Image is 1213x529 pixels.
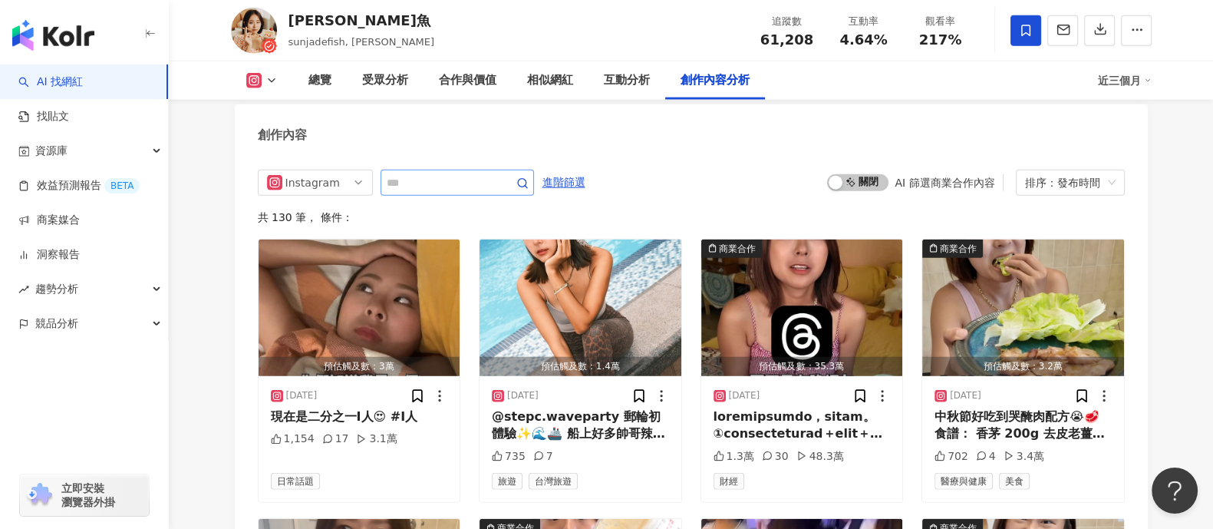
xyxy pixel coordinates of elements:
[231,8,277,54] img: KOL Avatar
[542,170,585,195] span: 進階篩選
[18,74,83,90] a: searchAI 找網紅
[701,357,903,376] div: 預估觸及數：35.3萬
[507,389,539,402] div: [DATE]
[976,449,996,465] div: 4
[701,240,903,376] img: post-image
[259,240,460,376] button: 預估觸及數：3萬
[25,483,54,508] img: chrome extension
[362,71,408,90] div: 受眾分析
[480,240,681,376] img: post-image
[61,481,115,509] span: 立即安裝 瀏覽器外掛
[719,241,756,256] div: 商業合作
[258,127,307,144] div: 創作內容
[714,449,754,465] div: 1.3萬
[796,449,844,465] div: 48.3萬
[492,449,526,465] div: 735
[839,32,887,48] span: 4.64%
[286,389,318,402] div: [DATE]
[934,449,968,465] div: 702
[308,71,331,90] div: 總覽
[439,71,496,90] div: 合作與價值
[1098,68,1152,93] div: 近三個月
[934,473,993,490] span: 醫療與健康
[18,109,69,124] a: 找貼文
[480,357,681,376] div: 預估觸及數：1.4萬
[922,240,1124,376] img: post-image
[20,474,149,516] a: chrome extension立即安裝 瀏覽器外掛
[480,240,681,376] button: 預估觸及數：1.4萬
[529,473,578,490] span: 台灣旅遊
[259,240,460,376] img: post-image
[922,357,1124,376] div: 預估觸及數：3.2萬
[18,213,80,228] a: 商案媒合
[760,31,813,48] span: 61,208
[999,473,1030,490] span: 美食
[18,178,140,193] a: 效益預測報告BETA
[18,284,29,295] span: rise
[542,170,586,194] button: 進階篩選
[35,134,68,168] span: 資源庫
[1152,468,1198,514] iframe: Help Scout Beacon - Open
[259,357,460,376] div: 預估觸及數：3萬
[919,32,962,48] span: 217%
[714,408,891,443] div: loremipsumdo，sitam。 ①consecteturad＋elit＋sed ②doeiu tem＋9in＋utla＋etdo ③magnaa，enima＋minimveni quis...
[940,241,977,256] div: 商業合作
[35,306,78,341] span: 競品分析
[288,11,435,30] div: [PERSON_NAME]魚
[492,408,669,443] div: @stepc.waveparty 郵輪初體驗✨🌊🚢 船上好多帥哥辣妹…（整趟眼睛都不知道要哪裡😍） 整天看海睡睡吃吃躺躺，根本大懶豬行程🐽好適合跟懶豬姐妹嗨起來（像我就帶弟弟☺️❓一翻兩瞪眼） ...
[12,20,94,51] img: logo
[288,36,435,48] span: sunjadefish, [PERSON_NAME]
[1025,170,1102,195] div: 排序：發布時間
[758,14,816,29] div: 追蹤數
[729,389,760,402] div: [DATE]
[18,247,80,263] a: 洞察報告
[1004,449,1044,465] div: 3.4萬
[681,71,750,90] div: 創作內容分析
[271,408,448,425] div: 現在是二分之一I人😍 #I人
[271,431,315,447] div: 1,154
[285,170,335,195] div: Instagram
[762,449,789,465] div: 30
[922,240,1124,376] button: 商業合作預估觸及數：3.2萬
[911,14,970,29] div: 觀看率
[950,389,981,402] div: [DATE]
[492,473,522,490] span: 旅遊
[701,240,903,376] button: 商業合作預估觸及數：35.3萬
[533,449,553,465] div: 7
[527,71,573,90] div: 相似網紅
[258,211,1125,223] div: 共 130 筆 ， 條件：
[835,14,893,29] div: 互動率
[271,473,320,490] span: 日常話題
[356,431,397,447] div: 3.1萬
[604,71,650,90] div: 互動分析
[714,473,744,490] span: 財經
[895,177,994,189] div: AI 篩選商業合作內容
[35,272,78,306] span: 趨勢分析
[322,431,349,447] div: 17
[934,408,1112,443] div: 中秋節好吃到哭醃肉配方😭🥩 食譜： 香茅 200g 去皮老薑 75g 紅蔥頭 85g 大蒜 50g 隨便魚露 110g 糖 80g 作法： 1.食材切小段、塊，丟進調理機打爛。 2.加糖、魚露拌...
